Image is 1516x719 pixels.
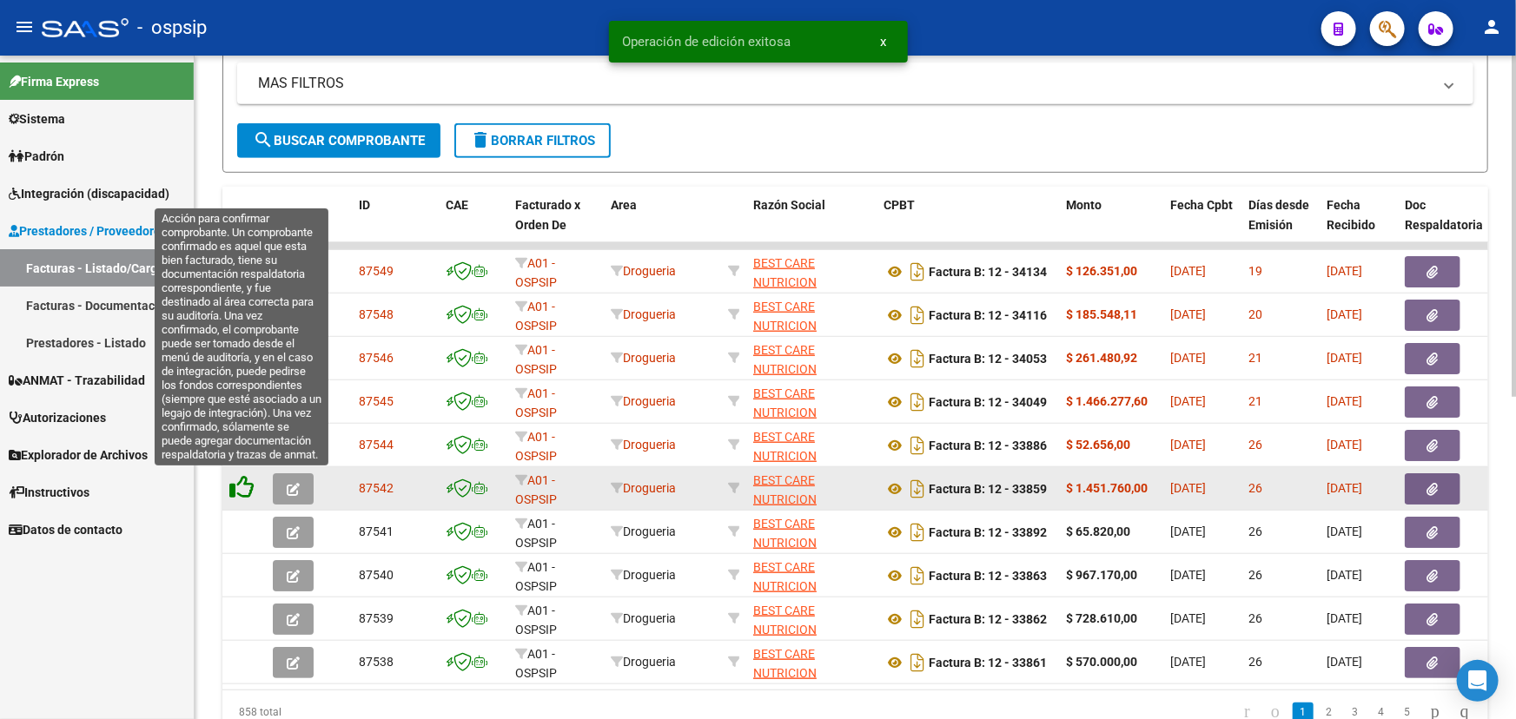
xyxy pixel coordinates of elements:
strong: $ 1.451.760,00 [1066,481,1148,495]
strong: $ 967.170,00 [1066,568,1137,582]
datatable-header-cell: Fecha Recibido [1320,187,1398,263]
span: A01 - OSPSIP [515,517,557,551]
strong: Factura B: 12 - 33862 [929,612,1047,626]
strong: $ 728.610,00 [1066,611,1137,625]
span: Drogueria [611,394,676,408]
span: [DATE] [1327,264,1362,278]
span: Drogueria [611,481,676,495]
div: 30715222295 [753,514,870,551]
div: 30715222295 [753,384,870,420]
datatable-header-cell: Razón Social [746,187,877,263]
span: Datos de contacto [9,520,122,539]
span: [DATE] [1170,524,1206,538]
datatable-header-cell: Días desde Emisión [1241,187,1320,263]
span: BEST CARE NUTRICION DOMICILIARIA S.A. [753,473,857,527]
span: Fecha Recibido [1327,198,1375,232]
span: 26 [1248,655,1262,669]
strong: $ 65.820,00 [1066,524,1130,538]
mat-expansion-panel-header: MAS FILTROS [237,63,1473,104]
button: Buscar Comprobante [237,123,440,158]
span: Firma Express [9,72,99,91]
span: 87544 [359,438,394,452]
mat-icon: search [253,129,274,150]
strong: Factura B: 12 - 33859 [929,482,1047,496]
span: Padrón [9,147,64,166]
span: CAE [446,198,468,212]
i: Descargar documento [906,432,929,459]
strong: $ 261.480,92 [1066,351,1137,365]
strong: Factura B: 12 - 33886 [929,439,1047,452]
strong: $ 52.656,00 [1066,438,1130,452]
span: 26 [1248,481,1262,495]
span: [DATE] [1170,307,1206,321]
span: [DATE] [1170,438,1206,452]
i: Descargar documento [906,345,929,373]
span: CPBT [884,198,915,212]
button: x [867,26,901,57]
span: [DATE] [1327,655,1362,669]
datatable-header-cell: Facturado x Orden De [508,187,604,263]
span: [DATE] [1327,394,1362,408]
span: BEST CARE NUTRICION DOMICILIARIA S.A. [753,300,857,353]
mat-icon: person [1481,16,1502,37]
strong: Factura B: 12 - 34134 [929,265,1047,279]
span: Drogueria [611,351,676,365]
strong: Factura B: 12 - 33892 [929,525,1047,539]
mat-icon: delete [470,129,491,150]
span: A01 - OSPSIP [515,604,557,637]
div: 30715222295 [753,297,870,333]
span: [DATE] [1327,307,1362,321]
span: Explorador de Archivos [9,445,148,465]
span: 87538 [359,655,394,669]
span: [DATE] [1170,611,1206,625]
span: Sistema [9,109,65,129]
span: Buscar Comprobante [253,133,425,148]
span: BEST CARE NUTRICION DOMICILIARIA S.A. [753,517,857,571]
i: Descargar documento [906,258,929,286]
div: Open Intercom Messenger [1457,660,1499,702]
span: [DATE] [1327,438,1362,452]
span: - ospsip [137,9,207,47]
span: Autorizaciones [9,408,106,427]
span: Instructivos [9,483,89,502]
i: Descargar documento [906,301,929,329]
i: Descargar documento [906,518,929,546]
span: 87546 [359,351,394,365]
span: 19 [1248,264,1262,278]
span: 87545 [359,394,394,408]
strong: $ 185.548,11 [1066,307,1137,321]
div: 30715222295 [753,427,870,464]
span: ID [359,198,370,212]
span: A01 - OSPSIP [515,560,557,594]
span: 87540 [359,568,394,582]
span: Integración (discapacidad) [9,184,169,203]
span: 87542 [359,481,394,495]
span: Drogueria [611,655,676,669]
span: [DATE] [1327,611,1362,625]
span: 26 [1248,438,1262,452]
span: Doc Respaldatoria [1405,198,1483,232]
div: 30715222295 [753,340,870,377]
div: 30715222295 [753,471,870,507]
span: [DATE] [1170,394,1206,408]
span: Monto [1066,198,1102,212]
strong: $ 126.351,00 [1066,264,1137,278]
span: [DATE] [1170,568,1206,582]
strong: Factura B: 12 - 33863 [929,569,1047,583]
span: BEST CARE NUTRICION DOMICILIARIA S.A. [753,256,857,310]
i: Descargar documento [906,605,929,633]
span: Prestadores / Proveedores [9,221,167,241]
span: BEST CARE NUTRICION DOMICILIARIA S.A. [753,430,857,484]
datatable-header-cell: ID [352,187,439,263]
i: Descargar documento [906,388,929,416]
span: Drogueria [611,438,676,452]
span: A01 - OSPSIP [515,343,557,377]
span: [DATE] [1327,568,1362,582]
span: [DATE] [1170,264,1206,278]
button: Borrar Filtros [454,123,611,158]
span: 21 [1248,351,1262,365]
datatable-header-cell: Monto [1059,187,1163,263]
span: A01 - OSPSIP [515,647,557,681]
span: Facturado x Orden De [515,198,580,232]
strong: $ 570.000,00 [1066,655,1137,669]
